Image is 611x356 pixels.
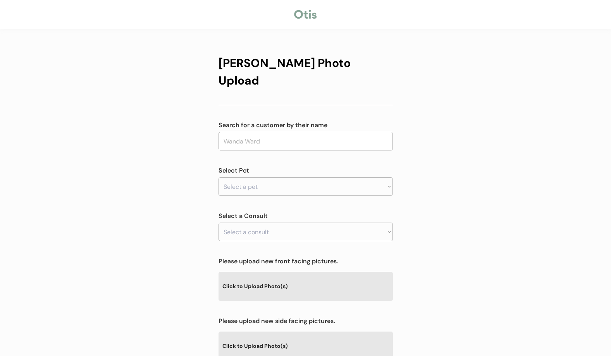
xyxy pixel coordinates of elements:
div: Select a Consult [219,211,393,221]
div: Click to Upload Photo(s) [219,272,393,300]
div: Select Pet [219,166,393,175]
div: [PERSON_NAME] Photo Upload [219,54,393,89]
input: Wanda Ward [219,132,393,150]
div: Search for a customer by their name [219,121,393,130]
div: Please upload new front facing pictures. [219,257,393,266]
div: Please upload new side facing pictures. [219,316,393,326]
